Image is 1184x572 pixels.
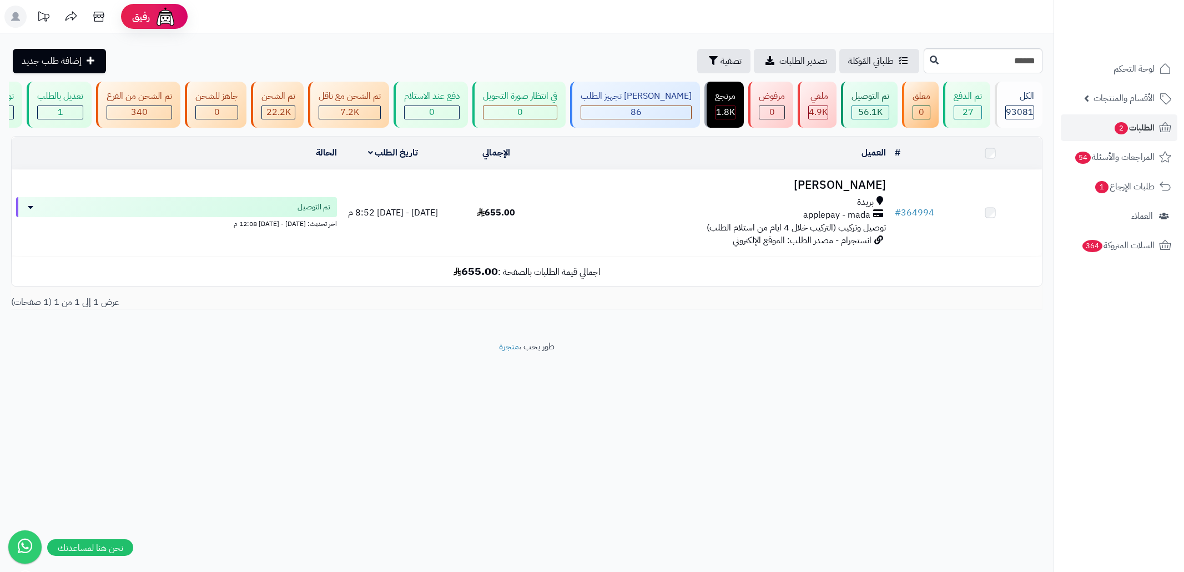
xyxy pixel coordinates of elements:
[919,106,924,119] span: 0
[107,106,172,119] div: 340
[697,49,750,73] button: تصفية
[391,82,470,128] a: دفع عند الاستلام 0
[852,106,889,119] div: 56114
[470,82,568,128] a: في انتظار صورة التحويل 0
[154,6,177,28] img: ai-face.png
[702,82,746,128] a: مرتجع 1.8K
[1061,173,1177,200] a: طلبات الإرجاع1
[131,106,148,119] span: 340
[779,54,827,68] span: تصدير الطلبات
[316,146,337,159] a: الحالة
[1094,179,1155,194] span: طلبات الإرجاع
[29,6,57,31] a: تحديثات المنصة
[913,106,930,119] div: 0
[477,206,515,219] span: 655.00
[16,217,337,229] div: اخر تحديث: [DATE] - [DATE] 12:08 م
[94,82,183,128] a: تم الشحن من الفرع 340
[348,206,438,219] span: [DATE] - [DATE] 8:52 م
[808,90,828,103] div: ملغي
[839,82,900,128] a: تم التوصيل 56.1K
[707,221,886,234] span: توصيل وتركيب (التركيب خلال 4 ايام من استلام الطلب)
[404,90,460,103] div: دفع عند الاستلام
[483,106,557,119] div: 0
[319,106,380,119] div: 7223
[809,106,828,119] span: 4.9K
[581,90,692,103] div: [PERSON_NAME] تجهيز الطلب
[754,49,836,73] a: تصدير الطلبات
[3,296,527,309] div: عرض 1 إلى 1 من 1 (1 صفحات)
[848,54,894,68] span: طلباتي المُوكلة
[963,106,974,119] span: 27
[1094,91,1155,106] span: الأقسام والمنتجات
[1061,56,1177,82] a: لوحة التحكم
[857,196,874,209] span: بريدة
[839,49,919,73] a: طلباتي المُوكلة
[954,90,982,103] div: تم الدفع
[13,49,106,73] a: إضافة طلب جديد
[38,106,83,119] div: 1
[992,82,1045,128] a: الكل93081
[214,106,220,119] span: 0
[37,90,83,103] div: تعديل بالطلب
[319,90,381,103] div: تم الشحن مع ناقل
[483,90,557,103] div: في انتظار صورة التحويل
[195,90,238,103] div: جاهز للشحن
[769,106,775,119] span: 0
[954,106,981,119] div: 27
[298,202,330,213] span: تم التوصيل
[1061,144,1177,170] a: المراجعات والأسئلة54
[1114,120,1155,136] span: الطلبات
[733,234,871,247] span: انستجرام - مصدر الطلب: الموقع الإلكتروني
[716,106,735,119] span: 1.8K
[340,106,359,119] span: 7.2K
[716,106,735,119] div: 1766
[1061,203,1177,229] a: العملاء
[759,90,785,103] div: مرفوض
[809,106,828,119] div: 4926
[1109,30,1173,53] img: logo-2.png
[895,206,901,219] span: #
[1074,149,1155,165] span: المراجعات والأسئلة
[803,209,870,222] span: applepay - mada
[1081,238,1155,253] span: السلات المتروكة
[759,106,784,119] div: 0
[107,90,172,103] div: تم الشحن من الفرع
[405,106,459,119] div: 0
[552,179,886,192] h3: [PERSON_NAME]
[22,54,82,68] span: إضافة طلب جديد
[1006,106,1034,119] span: 93081
[429,106,435,119] span: 0
[1005,90,1034,103] div: الكل
[1061,232,1177,259] a: السلات المتروكة364
[852,90,889,103] div: تم التوصيل
[1061,114,1177,141] a: الطلبات2
[454,263,498,279] b: 655.00
[266,106,291,119] span: 22.2K
[631,106,642,119] span: 86
[1082,240,1102,252] span: 364
[721,54,742,68] span: تصفية
[24,82,94,128] a: تعديل بالطلب 1
[715,90,735,103] div: مرتجع
[900,82,941,128] a: معلق 0
[132,10,150,23] span: رفيق
[568,82,702,128] a: [PERSON_NAME] تجهيز الطلب 86
[249,82,306,128] a: تم الشحن 22.2K
[1075,152,1091,164] span: 54
[1131,208,1153,224] span: العملاء
[58,106,63,119] span: 1
[368,146,419,159] a: تاريخ الطلب
[913,90,930,103] div: معلق
[581,106,691,119] div: 86
[196,106,238,119] div: 0
[12,257,1042,286] td: اجمالي قيمة الطلبات بالصفحة :
[746,82,795,128] a: مرفوض 0
[261,90,295,103] div: تم الشحن
[1115,122,1128,134] span: 2
[895,206,934,219] a: #364994
[1114,61,1155,77] span: لوحة التحكم
[941,82,992,128] a: تم الدفع 27
[517,106,523,119] span: 0
[482,146,510,159] a: الإجمالي
[858,106,883,119] span: 56.1K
